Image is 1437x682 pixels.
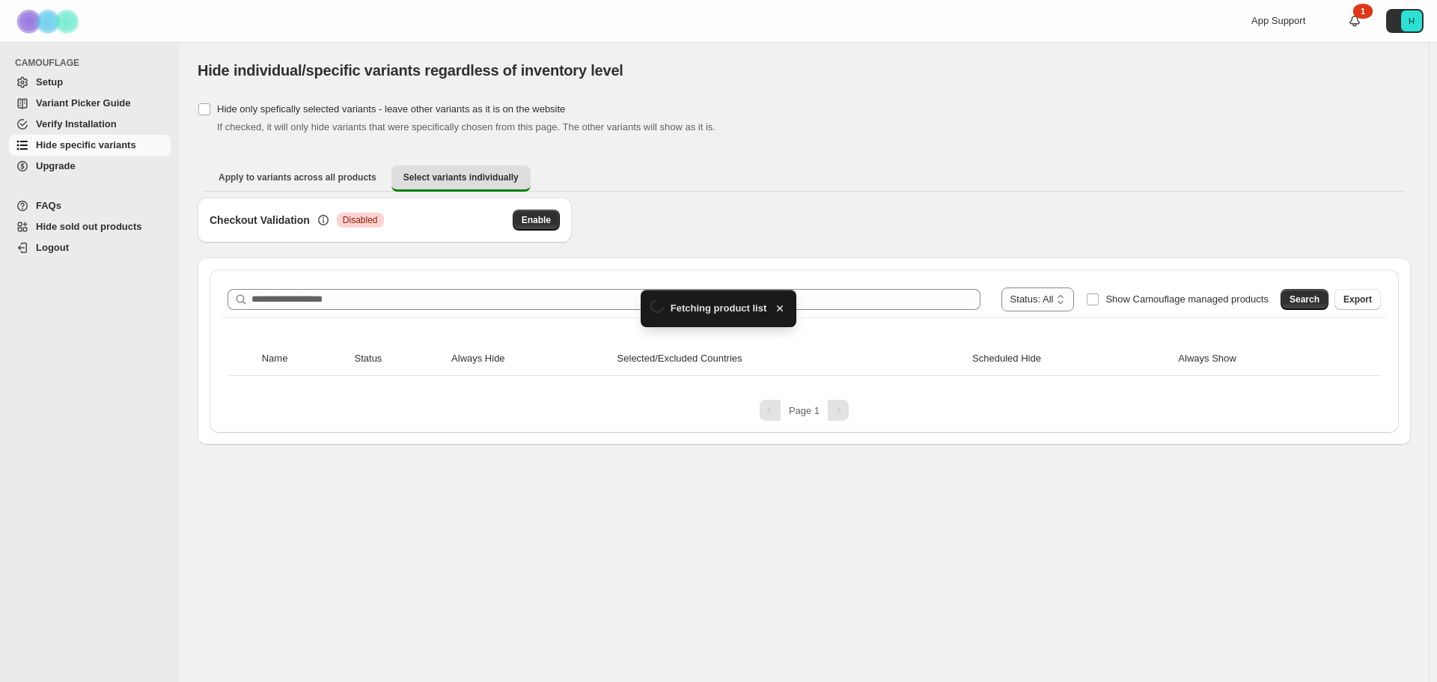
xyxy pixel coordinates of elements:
span: Apply to variants across all products [219,171,376,183]
button: Enable [513,210,560,231]
th: Scheduled Hide [968,342,1174,376]
span: Disabled [343,214,378,226]
button: Export [1334,289,1381,310]
nav: Pagination [222,400,1387,421]
button: Select variants individually [391,165,531,192]
div: 1 [1353,4,1373,19]
span: Export [1343,293,1372,305]
span: Hide specific variants [36,139,136,150]
span: Avatar with initials H [1401,10,1422,31]
span: FAQs [36,200,61,211]
span: Logout [36,242,69,253]
span: CAMOUFLAGE [15,57,172,69]
th: Name [257,342,350,376]
span: Hide individual/specific variants regardless of inventory level [198,62,623,79]
span: Page 1 [789,405,820,416]
a: Upgrade [9,156,171,177]
a: FAQs [9,195,171,216]
img: Camouflage [12,1,87,42]
button: Avatar with initials H [1386,9,1424,33]
span: Search [1290,293,1319,305]
span: Select variants individually [403,171,519,183]
th: Always Show [1174,342,1351,376]
span: Enable [522,214,551,226]
a: Hide specific variants [9,135,171,156]
span: Verify Installation [36,118,117,130]
a: 1 [1347,13,1362,28]
span: Fetching product list [671,301,767,316]
span: Hide only spefically selected variants - leave other variants as it is on the website [217,103,565,115]
span: Variant Picker Guide [36,97,130,109]
span: App Support [1251,15,1305,26]
th: Selected/Excluded Countries [613,342,968,376]
span: Setup [36,76,63,88]
a: Logout [9,237,171,258]
th: Always Hide [447,342,613,376]
span: Upgrade [36,160,76,171]
span: Show Camouflage managed products [1105,293,1269,305]
a: Hide sold out products [9,216,171,237]
a: Setup [9,72,171,93]
span: Hide sold out products [36,221,142,232]
span: If checked, it will only hide variants that were specifically chosen from this page. The other va... [217,121,716,133]
a: Variant Picker Guide [9,93,171,114]
a: Verify Installation [9,114,171,135]
h3: Checkout Validation [210,213,310,228]
div: Select variants individually [198,198,1411,445]
button: Search [1281,289,1328,310]
button: Apply to variants across all products [207,165,388,189]
th: Status [350,342,448,376]
text: H [1409,16,1415,25]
